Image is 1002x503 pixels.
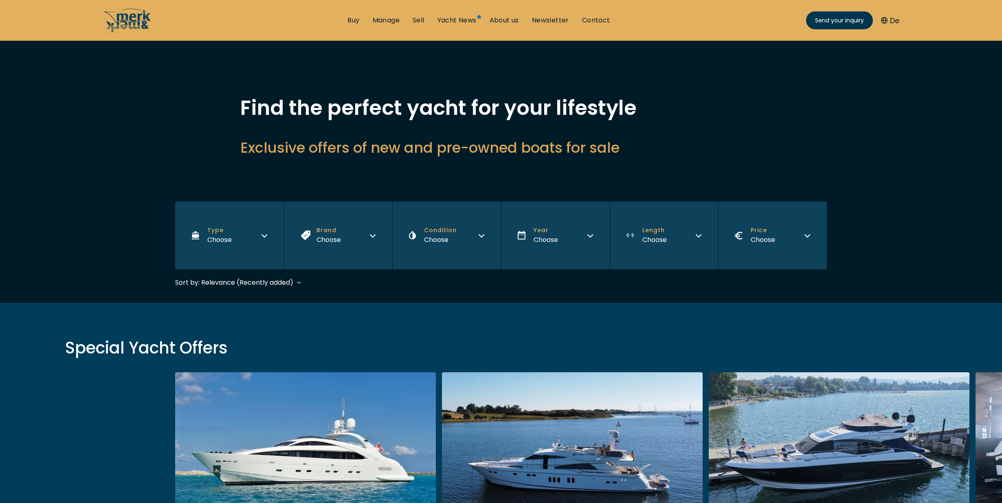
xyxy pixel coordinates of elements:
span: Type [207,226,232,235]
a: Send your inquiry [806,11,873,29]
span: Length [642,226,667,235]
span: Send your inquiry [815,16,864,25]
a: Manage [373,16,400,25]
button: BrandChoose [284,202,393,269]
div: Sort by: Relevance (Recently added) [175,277,293,288]
h2: Exclusive offers of new and pre-owned boats for sale [240,138,762,158]
div: Choose [642,235,667,245]
a: Sell [413,16,424,25]
div: Choose [207,235,232,245]
button: TypeChoose [175,202,284,269]
span: Year [534,226,558,235]
button: YearChoose [501,202,610,269]
button: LengthChoose [610,202,719,269]
div: Choose [424,235,457,245]
a: Newsletter [532,16,569,25]
button: ConditionChoose [392,202,501,269]
a: Buy [347,16,359,25]
a: Yacht News [437,16,477,25]
button: De [881,15,899,26]
a: Contact [582,16,610,25]
div: Choose [534,235,558,245]
a: About us [490,16,519,25]
h1: Find the perfect yacht for your lifestyle [240,98,762,118]
div: Choose [751,235,775,245]
div: Choose [316,235,341,245]
span: Price [751,226,775,235]
button: PriceChoose [718,202,827,269]
span: Condition [424,226,457,235]
span: Brand [316,226,341,235]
